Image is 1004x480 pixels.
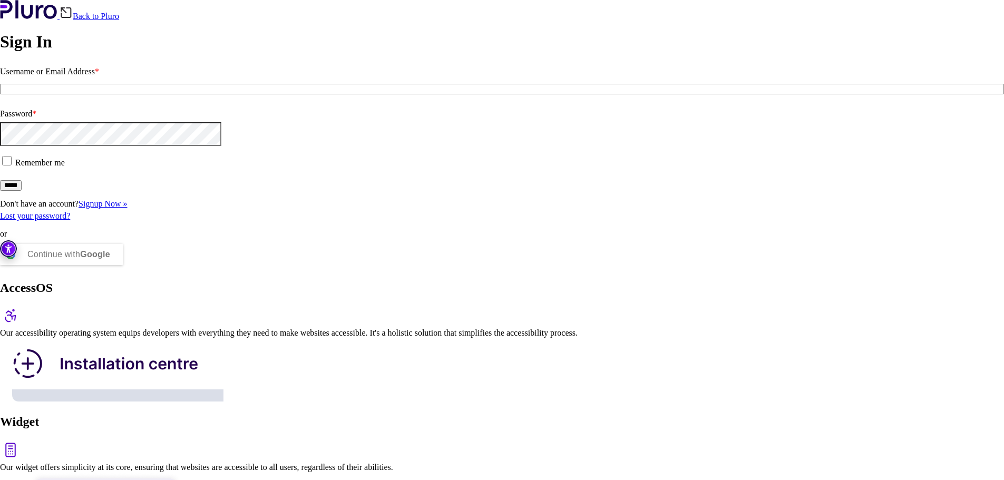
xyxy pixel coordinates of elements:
[27,244,110,265] div: Continue with
[79,199,127,208] a: Signup Now »
[60,12,119,21] a: Back to Pluro
[60,6,73,19] img: Back icon
[80,250,110,259] b: Google
[2,156,12,165] input: Remember me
